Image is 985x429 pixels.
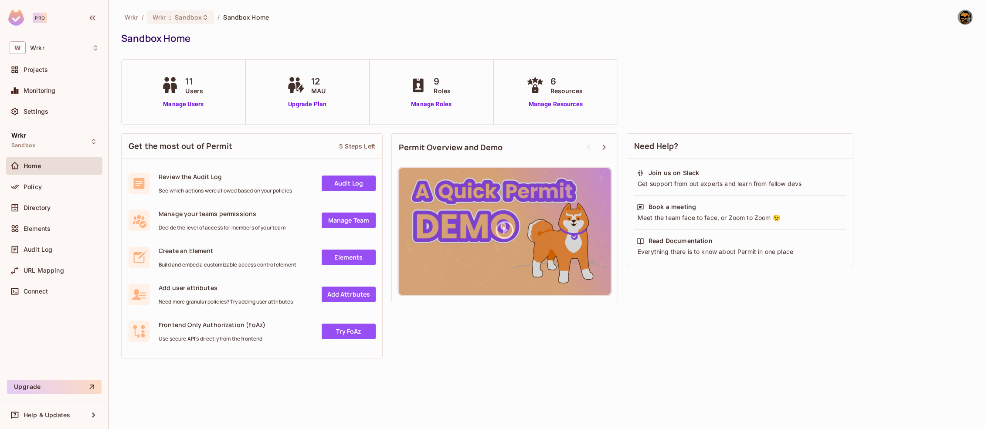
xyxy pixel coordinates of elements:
a: Manage Resources [524,100,587,109]
span: Users [185,86,203,95]
span: Add user attributes [159,284,293,292]
span: Review the Audit Log [159,172,292,181]
span: Frontend Only Authorization (FoAz) [159,321,265,329]
span: MAU [311,86,326,95]
span: Audit Log [24,246,52,253]
span: : [169,14,172,21]
span: 9 [434,75,451,88]
span: Roles [434,86,451,95]
span: Permit Overview and Demo [399,142,503,153]
span: Resources [550,86,583,95]
li: / [142,13,144,21]
a: Elements [322,250,376,265]
span: the active workspace [125,13,138,21]
a: Audit Log [322,176,376,191]
li: / [217,13,220,21]
a: Manage Users [159,100,207,109]
a: Manage Team [322,213,376,228]
span: Directory [24,204,51,211]
span: Sandbox [175,13,202,21]
span: Elements [24,225,51,232]
span: Projects [24,66,48,73]
div: Book a meeting [649,203,696,211]
button: Upgrade [7,380,102,394]
span: 12 [311,75,326,88]
span: Sandbox Home [223,13,269,21]
span: URL Mapping [24,267,64,274]
div: Get support from out experts and learn from fellow devs [637,179,843,188]
div: Join us on Slack [649,169,699,177]
span: Get the most out of Permit [129,141,232,152]
div: Read Documentation [649,236,713,245]
div: Everything there is to know about Permit in one place [637,247,843,256]
span: Wrkr [153,13,166,21]
span: Decide the level of access for members of your team [159,224,285,231]
a: Try FoAz [322,324,376,339]
span: Connect [24,288,48,295]
span: Use secure API's directly from the frontend [159,335,265,342]
span: Policy [24,183,42,190]
img: SReyMgAAAABJRU5ErkJggg== [8,10,24,26]
span: Build and embed a customizable access control element [159,261,296,268]
span: Need more granular policies? Try adding user attributes [159,298,293,305]
span: Settings [24,108,48,115]
span: Help & Updates [24,412,70,419]
span: Manage your teams permissions [159,209,285,218]
div: Meet the team face to face, or Zoom to Zoom 😉 [637,213,843,222]
span: Monitoring [24,87,56,94]
span: See which actions were allowed based on your policies [159,187,292,194]
a: Add Attrbutes [322,287,376,302]
div: Sandbox Home [121,32,968,45]
span: Home [24,162,41,169]
span: 6 [550,75,583,88]
span: Create an Element [159,247,296,255]
span: 11 [185,75,203,88]
a: Upgrade Plan [285,100,330,109]
span: Sandbox [11,142,35,149]
span: Need Help? [634,141,679,152]
span: Workspace: Wrkr [30,44,44,51]
img: Ashwath Paratal [958,10,972,24]
a: Manage Roles [408,100,455,109]
div: 5 Steps Left [339,142,375,150]
div: Pro [33,13,47,23]
span: W [10,41,26,54]
span: Wrkr [11,132,27,139]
